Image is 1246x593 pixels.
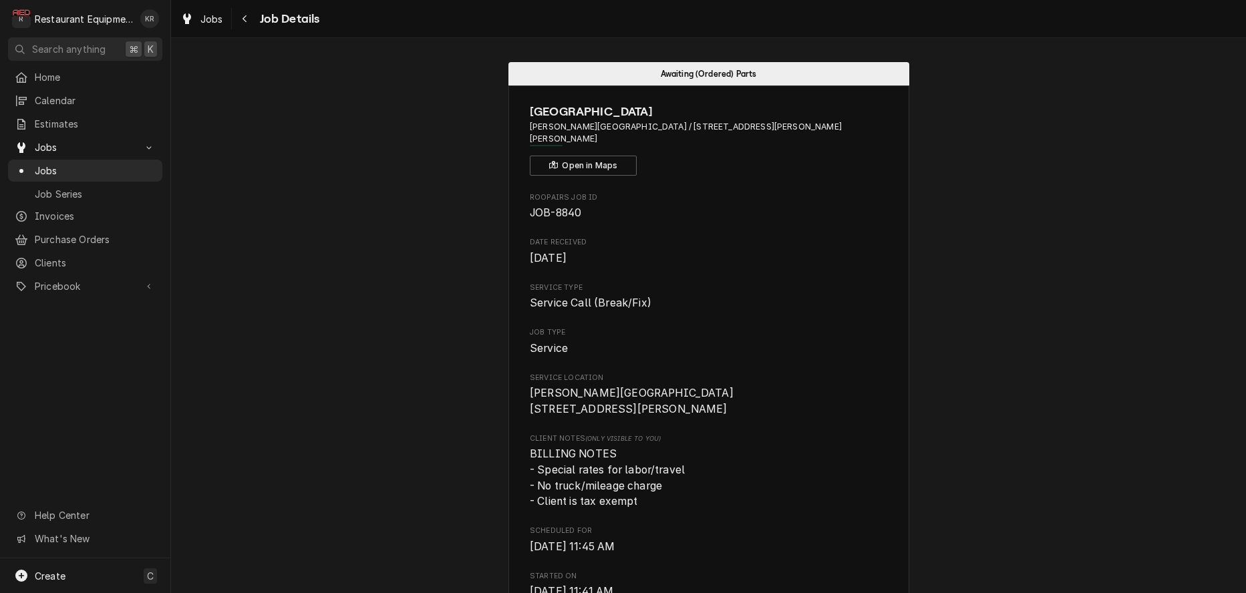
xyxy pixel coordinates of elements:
span: Service Location [530,373,887,383]
span: Scheduled For [530,539,887,555]
div: Service Type [530,282,887,311]
div: Service Location [530,373,887,417]
span: Calendar [35,93,156,108]
span: Job Type [530,341,887,357]
a: Calendar [8,89,162,112]
div: [object Object] [530,433,887,510]
span: Job Series [35,187,156,201]
a: Invoices [8,205,162,227]
span: Invoices [35,209,156,223]
span: Roopairs Job ID [530,205,887,221]
div: Roopairs Job ID [530,192,887,221]
a: Job Series [8,183,162,205]
div: Kelli Robinette's Avatar [140,9,159,28]
div: Restaurant Equipment Diagnostics's Avatar [12,9,31,28]
div: Job Type [530,327,887,356]
span: BILLING NOTES - Special rates for labor/travel - No truck/mileage charge - Client is tax exempt [530,447,685,508]
div: Client Information [530,103,887,176]
a: Clients [8,252,162,274]
span: Service Type [530,282,887,293]
div: R [12,9,31,28]
span: Service Type [530,295,887,311]
span: Awaiting (Ordered) Parts [661,69,757,78]
span: Search anything [32,42,106,56]
span: Pricebook [35,279,136,293]
a: Go to Pricebook [8,275,162,297]
a: Go to Jobs [8,136,162,158]
a: Go to What's New [8,528,162,550]
div: Date Received [530,237,887,266]
span: Started On [530,571,887,582]
span: Address [530,121,887,146]
span: Job Details [256,10,320,28]
span: Roopairs Job ID [530,192,887,203]
span: Client Notes [530,433,887,444]
a: Estimates [8,113,162,135]
span: ⌘ [129,42,138,56]
span: Name [530,103,887,121]
span: Jobs [35,164,156,178]
button: Navigate back [235,8,256,29]
span: Create [35,570,65,582]
span: Scheduled For [530,526,887,536]
span: [object Object] [530,446,887,510]
span: What's New [35,532,154,546]
span: Help Center [35,508,154,522]
span: Clients [35,256,156,270]
span: Purchase Orders [35,232,156,246]
a: Home [8,66,162,88]
span: Date Received [530,237,887,248]
span: [PERSON_NAME][GEOGRAPHIC_DATA] [STREET_ADDRESS][PERSON_NAME] [530,387,734,415]
div: Status [508,62,909,85]
span: K [148,42,154,56]
a: Jobs [8,160,162,182]
span: [DATE] [530,252,567,264]
span: Service [530,342,568,355]
a: Purchase Orders [8,228,162,250]
span: JOB-8840 [530,206,581,219]
span: Jobs [35,140,136,154]
span: C [147,569,154,583]
div: KR [140,9,159,28]
button: Search anything⌘K [8,37,162,61]
span: (Only Visible to You) [585,435,661,442]
button: Open in Maps [530,156,637,176]
span: [DATE] 11:45 AM [530,540,615,553]
span: Home [35,70,156,84]
a: Jobs [175,8,228,30]
span: Service Call (Break/Fix) [530,296,651,309]
span: Jobs [200,12,223,26]
span: Estimates [35,117,156,131]
a: Go to Help Center [8,504,162,526]
span: Service Location [530,385,887,417]
div: Scheduled For [530,526,887,554]
div: Restaurant Equipment Diagnostics [35,12,133,26]
span: Job Type [530,327,887,338]
span: Date Received [530,250,887,266]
